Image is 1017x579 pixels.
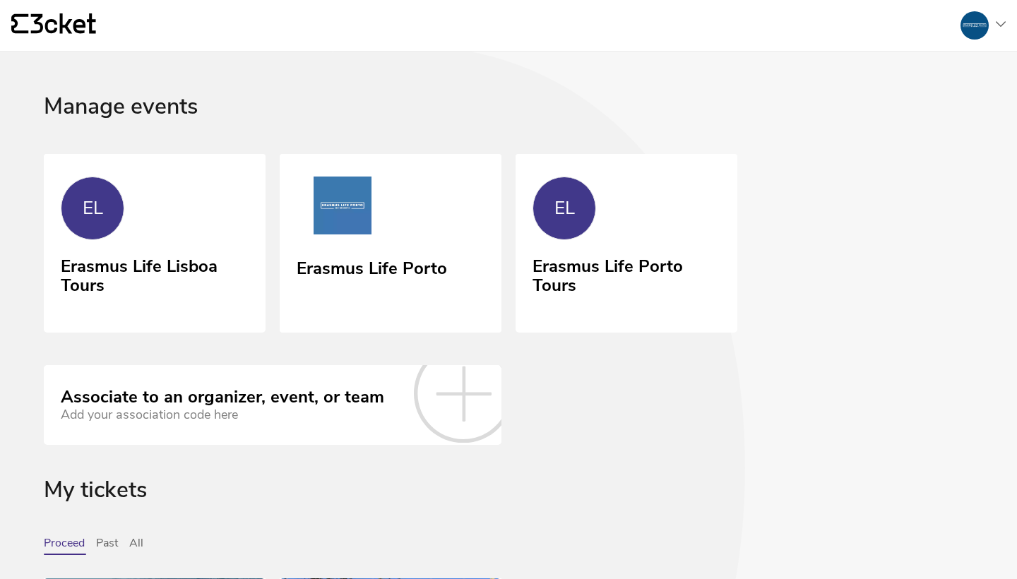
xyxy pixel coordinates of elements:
img: Erasmus Life Porto [297,177,388,240]
div: Erasmus Life Porto Tours [533,251,720,296]
a: EL Erasmus Life Porto Tours [516,154,737,330]
button: Past [96,537,118,555]
div: My tickets [44,477,973,537]
div: Erasmus Life Porto [297,253,447,279]
a: {' '} [11,13,96,37]
button: All [129,537,143,555]
div: Associate to an organizer, event, or team [61,388,384,407]
div: EL [83,198,103,219]
div: Erasmus Life Lisboa Tours [61,251,249,296]
div: EL [554,198,575,219]
a: EL Erasmus Life Lisboa Tours [44,154,266,330]
button: Proceed [44,537,85,555]
a: Associate to an organizer, event, or team Add your association code here [44,365,501,444]
a: Erasmus Life Porto Erasmus Life Porto [280,154,501,333]
div: Add your association code here [61,407,384,422]
g: {' '} [11,14,28,34]
div: Manage events [44,94,973,154]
